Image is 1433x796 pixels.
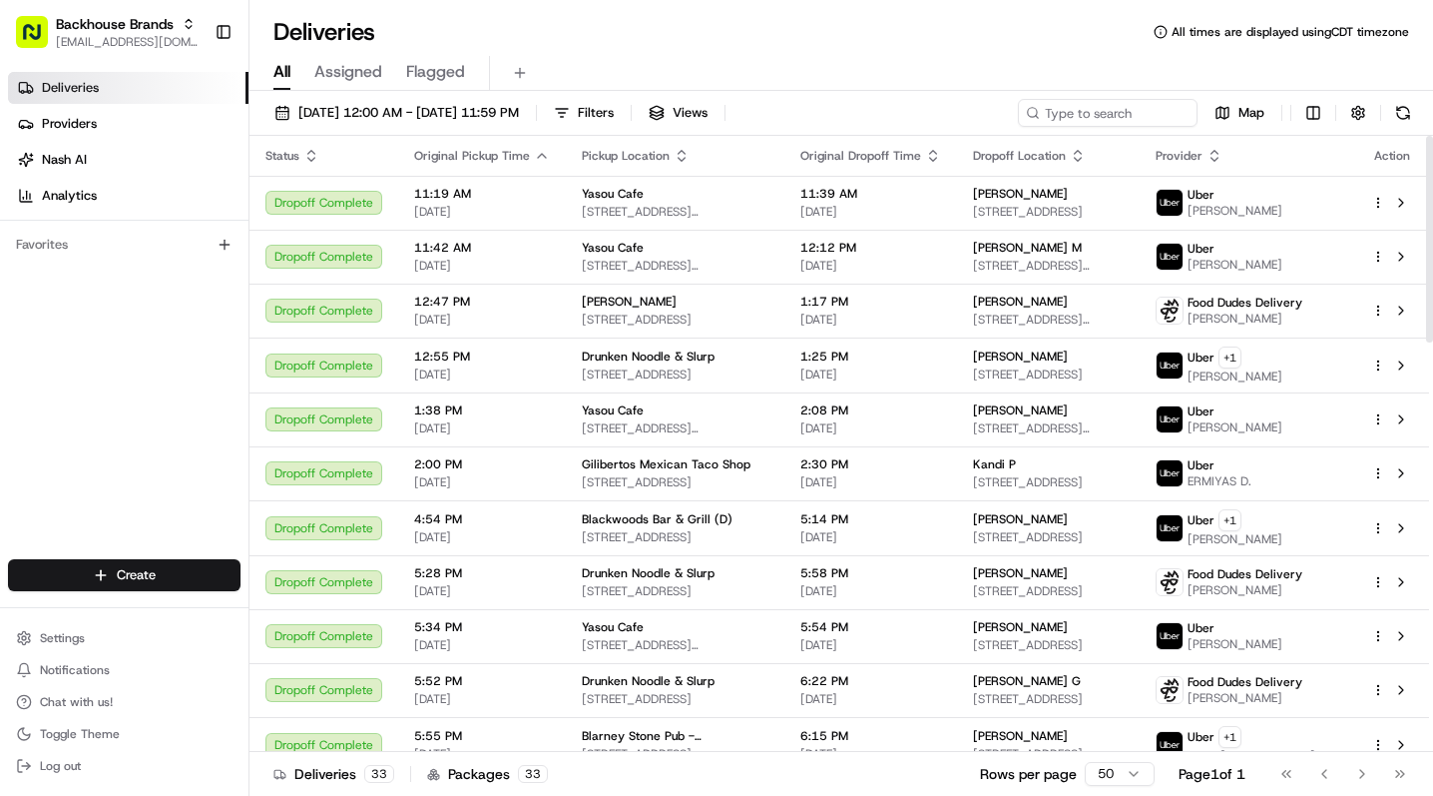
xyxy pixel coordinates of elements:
[582,349,715,365] span: Drunken Noodle & Slurp
[582,420,768,436] span: [STREET_ADDRESS][PERSON_NAME]
[414,258,550,274] span: [DATE]
[973,240,1082,256] span: [PERSON_NAME] M
[414,294,550,310] span: 12:47 PM
[973,186,1068,202] span: [PERSON_NAME]
[1018,99,1197,127] input: Type to search
[800,583,941,599] span: [DATE]
[800,746,941,762] span: [DATE]
[582,294,677,310] span: [PERSON_NAME]
[42,187,97,205] span: Analytics
[1371,148,1413,164] div: Action
[582,240,644,256] span: Yasou Cafe
[414,186,550,202] span: 11:19 AM
[1188,512,1214,528] span: Uber
[414,673,550,689] span: 5:52 PM
[980,764,1077,784] p: Rows per page
[117,566,156,584] span: Create
[406,60,465,84] span: Flagged
[1188,257,1282,273] span: [PERSON_NAME]
[545,99,623,127] button: Filters
[800,186,941,202] span: 11:39 AM
[973,402,1068,418] span: [PERSON_NAME]
[414,583,550,599] span: [DATE]
[800,691,941,707] span: [DATE]
[800,565,941,581] span: 5:58 PM
[56,14,174,34] button: Backhouse Brands
[973,746,1124,762] span: [STREET_ADDRESS]
[1188,311,1302,327] span: [PERSON_NAME]
[582,186,644,202] span: Yasou Cafe
[427,764,548,784] div: Packages
[8,720,240,748] button: Toggle Theme
[1157,298,1183,324] img: food_dudes.png
[973,312,1124,328] span: [STREET_ADDRESS][PERSON_NAME]
[1157,460,1183,486] img: uber-new-logo.jpeg
[1157,244,1183,270] img: uber-new-logo.jpeg
[265,148,299,164] span: Status
[314,60,382,84] span: Assigned
[414,691,550,707] span: [DATE]
[973,637,1124,653] span: [STREET_ADDRESS]
[973,529,1124,545] span: [STREET_ADDRESS]
[973,691,1124,707] span: [STREET_ADDRESS]
[1188,403,1214,419] span: Uber
[1188,748,1315,764] span: STAR [PERSON_NAME]
[973,148,1066,164] span: Dropoff Location
[42,115,97,133] span: Providers
[673,104,708,122] span: Views
[800,673,941,689] span: 6:22 PM
[1205,99,1273,127] button: Map
[1218,347,1241,369] button: +1
[582,456,750,472] span: Gilibertos Mexican Taco Shop
[973,619,1068,635] span: [PERSON_NAME]
[1157,732,1183,758] img: uber-new-logo.jpeg
[1156,148,1202,164] span: Provider
[518,765,548,783] div: 33
[364,765,394,783] div: 33
[1188,369,1282,385] span: [PERSON_NAME]
[298,104,519,122] span: [DATE] 12:00 AM - [DATE] 11:59 PM
[1188,457,1214,473] span: Uber
[800,456,941,472] span: 2:30 PM
[1188,241,1214,257] span: Uber
[1188,295,1302,311] span: Food Dudes Delivery
[1218,726,1241,748] button: +1
[973,474,1124,490] span: [STREET_ADDRESS]
[973,420,1124,436] span: [STREET_ADDRESS][PERSON_NAME]
[8,752,240,780] button: Log out
[414,312,550,328] span: [DATE]
[800,529,941,545] span: [DATE]
[8,8,207,56] button: Backhouse Brands[EMAIL_ADDRESS][DOMAIN_NAME]
[973,204,1124,220] span: [STREET_ADDRESS]
[414,456,550,472] span: 2:00 PM
[414,367,550,383] span: [DATE]
[1188,203,1282,219] span: [PERSON_NAME]
[582,312,768,328] span: [STREET_ADDRESS]
[42,151,87,169] span: Nash AI
[1172,24,1409,40] span: All times are displayed using CDT timezone
[1188,566,1302,582] span: Food Dudes Delivery
[800,148,921,164] span: Original Dropoff Time
[414,637,550,653] span: [DATE]
[1157,623,1183,649] img: uber-new-logo.jpeg
[414,240,550,256] span: 11:42 AM
[414,402,550,418] span: 1:38 PM
[582,367,768,383] span: [STREET_ADDRESS]
[8,72,248,104] a: Deliveries
[1389,99,1417,127] button: Refresh
[414,565,550,581] span: 5:28 PM
[1157,190,1183,216] img: uber-new-logo.jpeg
[582,148,670,164] span: Pickup Location
[582,204,768,220] span: [STREET_ADDRESS][PERSON_NAME]
[56,34,199,50] button: [EMAIL_ADDRESS][DOMAIN_NAME]
[1188,582,1302,598] span: [PERSON_NAME]
[582,474,768,490] span: [STREET_ADDRESS]
[582,402,644,418] span: Yasou Cafe
[973,294,1068,310] span: [PERSON_NAME]
[265,99,528,127] button: [DATE] 12:00 AM - [DATE] 11:59 PM
[1157,569,1183,595] img: food_dudes.png
[414,619,550,635] span: 5:34 PM
[582,619,644,635] span: Yasou Cafe
[582,637,768,653] span: [STREET_ADDRESS][PERSON_NAME]
[973,349,1068,365] span: [PERSON_NAME]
